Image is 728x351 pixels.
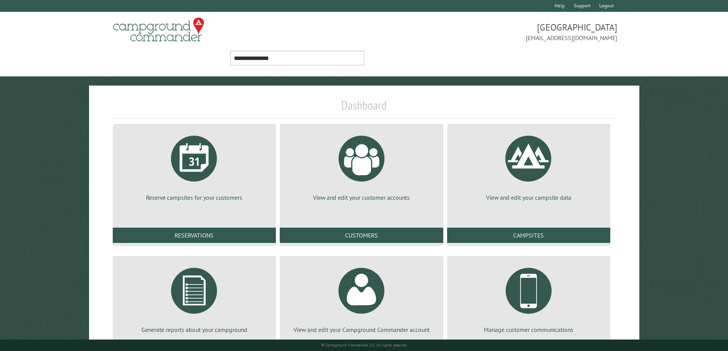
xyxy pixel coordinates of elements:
[364,21,618,42] span: [GEOGRAPHIC_DATA] [EMAIL_ADDRESS][DOMAIN_NAME]
[289,193,434,202] p: View and edit your customer accounts
[122,325,267,334] p: Generate reports about your campground
[111,15,206,45] img: Campground Commander
[456,193,601,202] p: View and edit your campsite data
[456,262,601,334] a: Manage customer communications
[456,130,601,202] a: View and edit your campsite data
[122,262,267,334] a: Generate reports about your campground
[289,325,434,334] p: View and edit your Campground Commander account
[122,130,267,202] a: Reserve campsites for your customers
[111,98,618,119] h1: Dashboard
[289,130,434,202] a: View and edit your customer accounts
[321,343,407,348] small: © Campground Commander LLC. All rights reserved.
[280,228,443,243] a: Customers
[447,228,610,243] a: Campsites
[122,193,267,202] p: Reserve campsites for your customers
[289,262,434,334] a: View and edit your Campground Commander account
[456,325,601,334] p: Manage customer communications
[113,228,276,243] a: Reservations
